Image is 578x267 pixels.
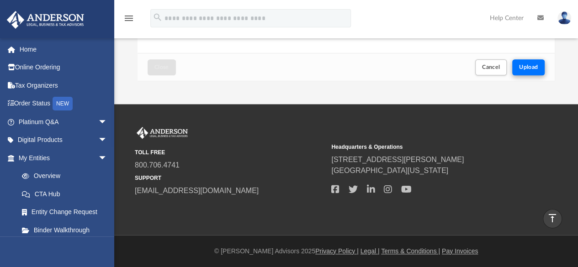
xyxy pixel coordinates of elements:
span: Close [154,64,169,70]
a: vertical_align_top [543,209,562,228]
i: search [153,12,163,22]
img: Anderson Advisors Platinum Portal [4,11,87,29]
a: [EMAIL_ADDRESS][DOMAIN_NAME] [135,187,259,194]
div: NEW [53,97,73,110]
div: © [PERSON_NAME] Advisors 2025 [114,246,578,256]
small: TOLL FREE [135,148,325,157]
img: Anderson Advisors Platinum Portal [135,127,190,139]
a: Order StatusNEW [6,94,121,113]
a: Tax Organizers [6,76,121,94]
span: Cancel [482,64,500,70]
a: [GEOGRAPHIC_DATA][US_STATE] [331,167,448,174]
a: Legal | [361,247,380,255]
a: Terms & Conditions | [381,247,440,255]
span: arrow_drop_down [98,149,117,168]
button: Cancel [475,59,507,75]
a: Online Ordering [6,58,121,77]
a: Entity Change Request [13,203,121,221]
a: CTA Hub [13,185,121,203]
i: menu [123,13,134,24]
a: Home [6,40,121,58]
a: menu [123,17,134,24]
a: Digital Productsarrow_drop_down [6,131,121,149]
span: Upload [519,64,538,70]
a: Overview [13,167,121,185]
button: Upload [512,59,545,75]
a: Binder Walkthrough [13,221,121,239]
span: arrow_drop_down [98,131,117,150]
a: Pay Invoices [442,247,478,255]
a: Platinum Q&Aarrow_drop_down [6,113,121,131]
span: arrow_drop_down [98,113,117,131]
a: 800.706.4741 [135,161,180,169]
a: Privacy Policy | [315,247,359,255]
a: My Entitiesarrow_drop_down [6,149,121,167]
small: SUPPORT [135,174,325,182]
small: Headquarters & Operations [331,143,521,151]
button: Close [148,59,176,75]
img: User Pic [557,11,571,25]
i: vertical_align_top [547,213,558,224]
a: [STREET_ADDRESS][PERSON_NAME] [331,156,464,163]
